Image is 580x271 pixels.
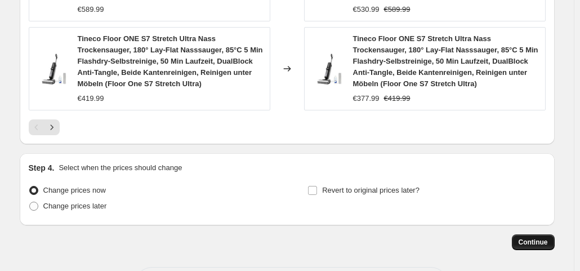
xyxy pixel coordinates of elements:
strike: €419.99 [384,93,411,104]
nav: Pagination [29,119,60,135]
span: Tineco Floor ONE S7 Stretch Ultra Nass Trockensauger, 180° Lay-Flat Nasssauger, 85°C 5 Min Flashd... [78,34,263,88]
div: €377.99 [353,93,380,104]
button: Next [44,119,60,135]
img: 71nVhShA6oL_80x.jpg [310,52,344,86]
h2: Step 4. [29,162,55,174]
div: €419.99 [78,93,104,104]
p: Select when the prices should change [59,162,182,174]
span: Revert to original prices later? [322,186,420,194]
span: Change prices later [43,202,107,210]
span: Change prices now [43,186,106,194]
button: Continue [512,234,555,250]
img: 71nVhShA6oL_80x.jpg [35,52,69,86]
span: Continue [519,238,548,247]
span: Tineco Floor ONE S7 Stretch Ultra Nass Trockensauger, 180° Lay-Flat Nasssauger, 85°C 5 Min Flashd... [353,34,538,88]
div: €589.99 [78,4,104,15]
div: €530.99 [353,4,380,15]
strike: €589.99 [384,4,411,15]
